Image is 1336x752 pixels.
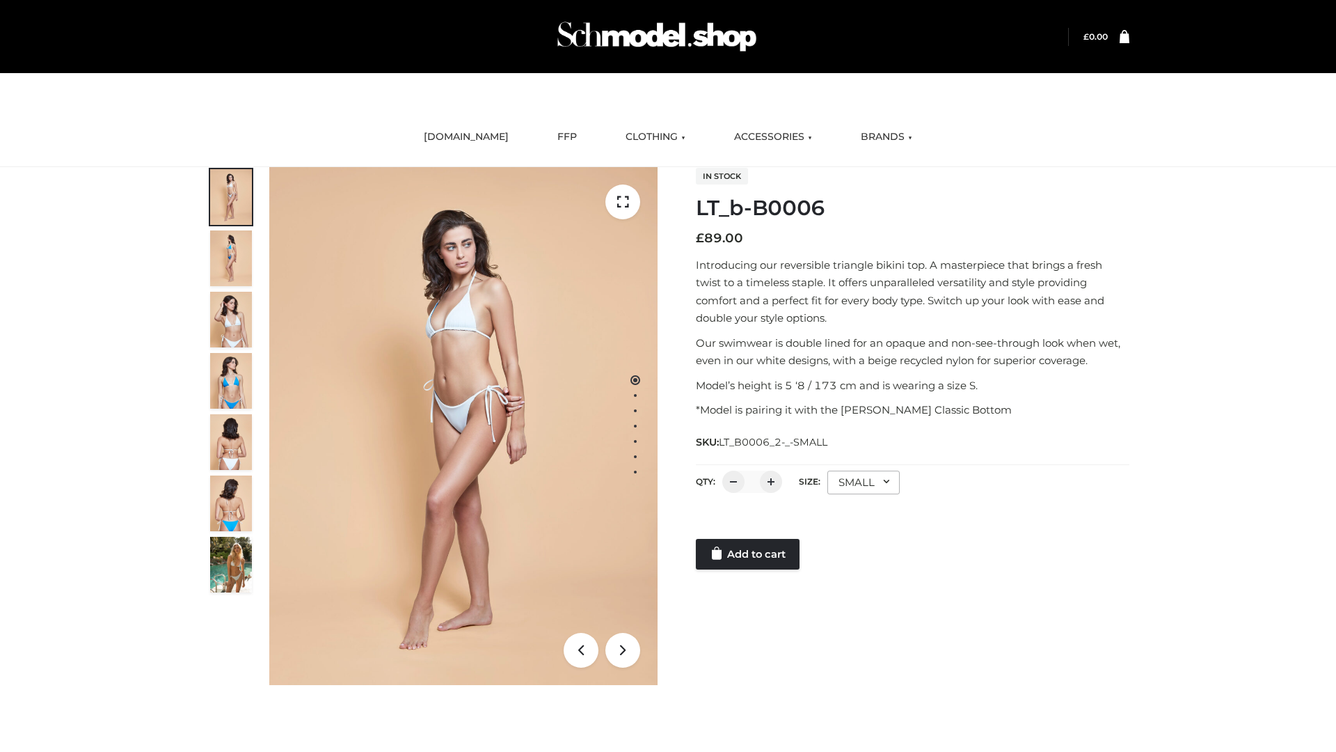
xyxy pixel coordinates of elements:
[210,292,252,347] img: ArielClassicBikiniTop_CloudNine_AzureSky_OW114ECO_3-scaled.jpg
[1083,31,1089,42] span: £
[724,122,822,152] a: ACCESSORIES
[210,476,252,531] img: ArielClassicBikiniTop_CloudNine_AzureSky_OW114ECO_8-scaled.jpg
[696,196,1129,221] h1: LT_b-B0006
[210,353,252,409] img: ArielClassicBikiniTop_CloudNine_AzureSky_OW114ECO_4-scaled.jpg
[696,256,1129,327] p: Introducing our reversible triangle bikini top. A masterpiece that brings a fresh twist to a time...
[696,539,800,570] a: Add to cart
[210,414,252,470] img: ArielClassicBikiniTop_CloudNine_AzureSky_OW114ECO_7-scaled.jpg
[615,122,696,152] a: CLOTHING
[696,434,829,451] span: SKU:
[696,334,1129,370] p: Our swimwear is double lined for an opaque and non-see-through look when wet, even in our white d...
[827,471,900,494] div: SMALL
[696,230,743,246] bdi: 89.00
[696,377,1129,395] p: Model’s height is 5 ‘8 / 173 cm and is wearing a size S.
[547,122,587,152] a: FFP
[210,537,252,593] img: Arieltop_CloudNine_AzureSky2.jpg
[696,168,748,185] span: In stock
[552,9,761,64] img: Schmodel Admin 964
[210,230,252,286] img: ArielClassicBikiniTop_CloudNine_AzureSky_OW114ECO_2-scaled.jpg
[696,401,1129,419] p: *Model is pairing it with the [PERSON_NAME] Classic Bottom
[799,476,820,487] label: Size:
[850,122,923,152] a: BRANDS
[696,476,715,487] label: QTY:
[210,169,252,225] img: ArielClassicBikiniTop_CloudNine_AzureSky_OW114ECO_1-scaled.jpg
[413,122,519,152] a: [DOMAIN_NAME]
[719,436,827,448] span: LT_B0006_2-_-SMALL
[696,230,704,246] span: £
[1083,31,1108,42] a: £0.00
[269,167,658,685] img: ArielClassicBikiniTop_CloudNine_AzureSky_OW114ECO_1
[1083,31,1108,42] bdi: 0.00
